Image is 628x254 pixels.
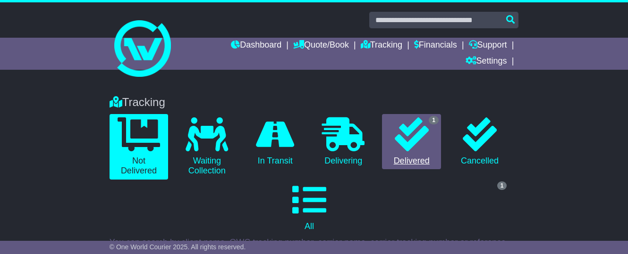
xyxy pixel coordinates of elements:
[466,54,507,70] a: Settings
[361,38,402,54] a: Tracking
[231,38,281,54] a: Dashboard
[314,114,373,170] a: Delivering
[110,180,509,235] a: 1 All
[429,116,439,124] span: 1
[469,38,507,54] a: Support
[110,114,168,180] a: Not Delivered
[105,96,524,109] div: Tracking
[414,38,457,54] a: Financials
[293,38,349,54] a: Quote/Book
[382,114,441,170] a: 1 Delivered
[497,181,507,190] span: 1
[246,114,305,170] a: In Transit
[178,114,236,180] a: Waiting Collection
[450,114,509,170] a: Cancelled
[110,243,246,251] span: © One World Courier 2025. All rights reserved.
